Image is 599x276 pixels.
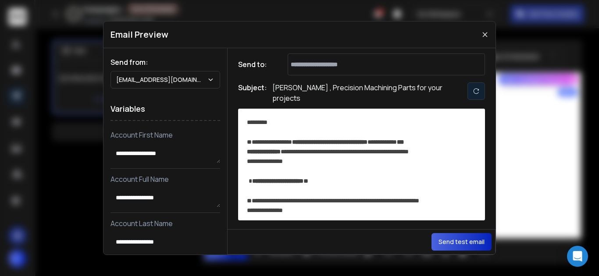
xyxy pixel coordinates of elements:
p: Account First Name [111,130,220,140]
div: Open Intercom Messenger [567,246,588,267]
h1: Subject: [238,82,267,103]
p: [PERSON_NAME] , Precision Machining Parts for your projects [272,82,448,103]
h1: Send to: [238,59,273,70]
p: Account Last Name [111,218,220,229]
button: Send test email [431,233,492,251]
p: [EMAIL_ADDRESS][DOMAIN_NAME] [116,75,207,84]
p: Account Full Name [111,174,220,184]
h1: Variables [111,97,220,121]
h1: Send from: [111,57,220,67]
h1: Email Preview [111,28,168,41]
